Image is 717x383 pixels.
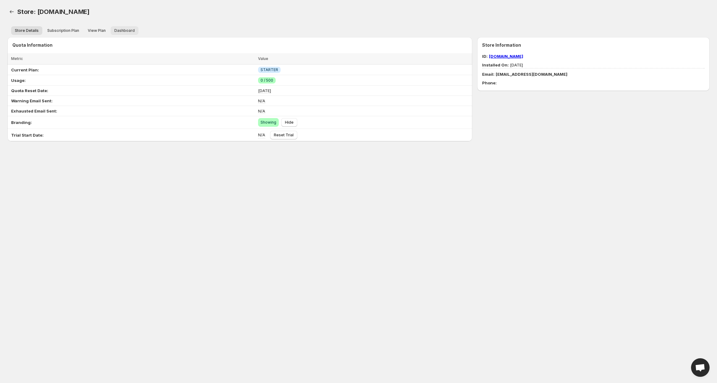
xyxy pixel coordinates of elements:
button: Reset Trial [270,131,297,139]
strong: Trial Start Date: [11,133,44,138]
a: [DOMAIN_NAME] [489,54,523,59]
button: Hide [281,118,297,127]
span: Value [258,56,268,61]
strong: Usage: [11,78,26,83]
span: STARTER [261,67,278,72]
button: View plan [84,26,109,35]
div: Open chat [691,358,710,377]
span: N/A [258,98,265,103]
strong: Current Plan: [11,67,39,72]
span: View Plan [88,28,106,33]
span: Hide [285,120,294,125]
span: [DATE] [482,62,523,67]
button: Subscription plan [44,26,83,35]
strong: Quota Reset Date: [11,88,48,93]
span: Dashboard [114,28,135,33]
button: Dashboard [111,26,138,35]
strong: Warning Email Sent: [11,98,53,103]
span: Store Details [15,28,39,33]
strong: Email: [482,72,494,77]
span: 0 / 500 [261,78,273,83]
span: Showing [261,120,276,125]
a: Back [7,7,16,16]
strong: ID: [482,54,488,59]
strong: Phone: [482,80,497,85]
h3: Quota Information [12,42,472,48]
span: Subscription Plan [47,28,79,33]
span: [EMAIL_ADDRESS][DOMAIN_NAME] [496,72,567,77]
span: N/A [258,109,265,113]
strong: Branding: [11,120,32,125]
span: Metric [11,56,23,61]
span: N/A [258,132,265,137]
h3: Store Information [482,42,705,48]
span: [DATE] [258,88,271,93]
button: Store details [11,26,42,35]
span: Reset Trial [274,133,294,138]
strong: Installed On: [482,62,509,67]
span: Store: [DOMAIN_NAME] [17,8,90,15]
strong: Exhausted Email Sent: [11,109,57,113]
